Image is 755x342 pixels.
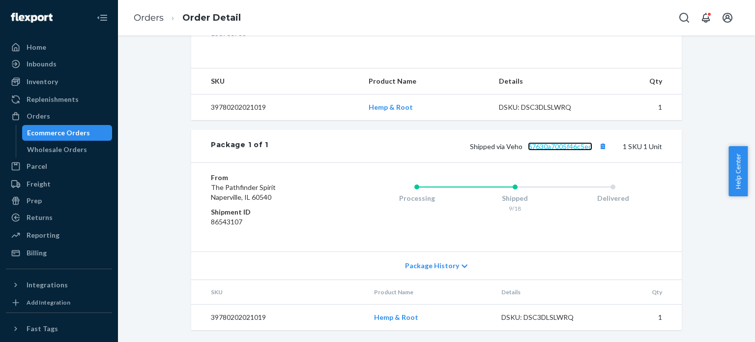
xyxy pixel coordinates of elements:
a: Inventory [6,74,112,90]
th: Qty [602,280,682,305]
button: Fast Tags [6,321,112,337]
a: Hemp & Root [369,103,413,111]
div: Orders [27,111,50,121]
td: 1 [599,94,682,121]
td: 39780202021019 [191,305,366,331]
div: Home [27,42,46,52]
div: Reporting [27,230,59,240]
div: Inventory [27,77,58,87]
div: Parcel [27,161,47,171]
a: Parcel [6,158,112,174]
th: Details [494,280,602,305]
div: Wholesale Orders [27,145,87,155]
div: Billing [27,248,47,258]
div: Fast Tags [27,324,58,334]
td: 39780202021019 [191,94,361,121]
div: Ecommerce Orders [27,128,90,138]
button: Close Navigation [92,8,112,28]
button: Open Search Box [674,8,694,28]
td: 1 [602,305,682,331]
a: Orders [134,12,164,23]
div: Package 1 of 1 [211,140,268,153]
dt: Shipment ID [211,207,328,217]
div: Replenishments [27,94,79,104]
a: Replenishments [6,92,112,107]
div: DSKU: DSC3DLSLWRQ [501,312,594,322]
th: SKU [191,68,361,94]
button: Copy tracking number [596,140,609,153]
a: Home [6,39,112,55]
a: Orders [6,108,112,124]
a: Ecommerce Orders [22,125,113,141]
a: Freight [6,176,112,192]
a: Hemp & Root [374,313,418,321]
a: Add Integration [6,297,112,309]
div: Prep [27,196,42,206]
div: Processing [368,193,466,203]
div: Freight [27,179,51,189]
a: Inbounds [6,56,112,72]
div: Add Integration [27,298,70,307]
span: Package History [405,261,459,271]
th: Details [491,68,599,94]
a: Prep [6,193,112,209]
dt: From [211,173,328,183]
button: Open notifications [696,8,716,28]
div: Shipped [466,193,564,203]
div: 9/18 [466,204,564,213]
th: Product Name [366,280,494,305]
div: Integrations [27,280,68,290]
span: The Pathfinder Spirit Naperville, IL 60540 [211,183,276,201]
ol: breadcrumbs [126,3,249,32]
button: Integrations [6,277,112,293]
a: Order Detail [182,12,241,23]
div: Returns [27,213,53,222]
button: Open account menu [718,8,737,28]
span: Shipped via Veho [470,142,609,151]
div: 1 SKU 1 Unit [268,140,662,153]
div: Delivered [564,193,662,203]
a: Reporting [6,227,112,243]
div: Inbounds [27,59,57,69]
a: Returns [6,210,112,225]
dd: 86543107 [211,217,328,227]
img: Flexport logo [11,13,53,23]
div: DSKU: DSC3DLSLWRQ [499,102,591,112]
button: Help Center [728,146,748,196]
th: Qty [599,68,682,94]
a: Wholesale Orders [22,142,113,157]
th: Product Name [361,68,491,94]
a: Billing [6,245,112,261]
th: SKU [191,280,366,305]
a: 67630a7005f46c5ed [528,142,592,151]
